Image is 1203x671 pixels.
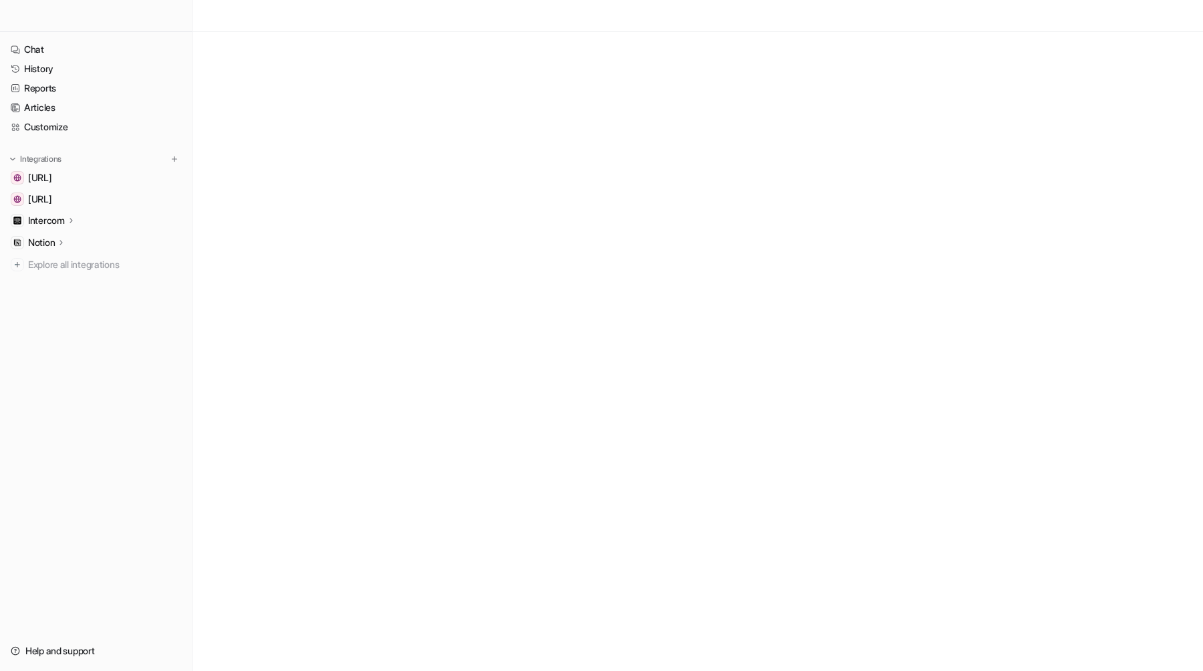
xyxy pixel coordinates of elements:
p: Integrations [20,154,61,164]
a: Articles [5,98,186,117]
p: Intercom [28,214,65,227]
img: www.eesel.ai [13,195,21,203]
span: Explore all integrations [28,254,181,275]
a: Reports [5,79,186,98]
img: Intercom [13,217,21,225]
img: docs.eesel.ai [13,174,21,182]
a: Explore all integrations [5,255,186,274]
p: Notion [28,236,55,249]
span: [URL] [28,192,52,206]
a: www.eesel.ai[URL] [5,190,186,209]
img: expand menu [8,154,17,164]
a: Customize [5,118,186,136]
img: menu_add.svg [170,154,179,164]
span: [URL] [28,171,52,184]
a: Chat [5,40,186,59]
a: History [5,59,186,78]
img: Notion [13,239,21,247]
img: explore all integrations [11,258,24,271]
button: Integrations [5,152,65,166]
a: Help and support [5,642,186,660]
a: docs.eesel.ai[URL] [5,168,186,187]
